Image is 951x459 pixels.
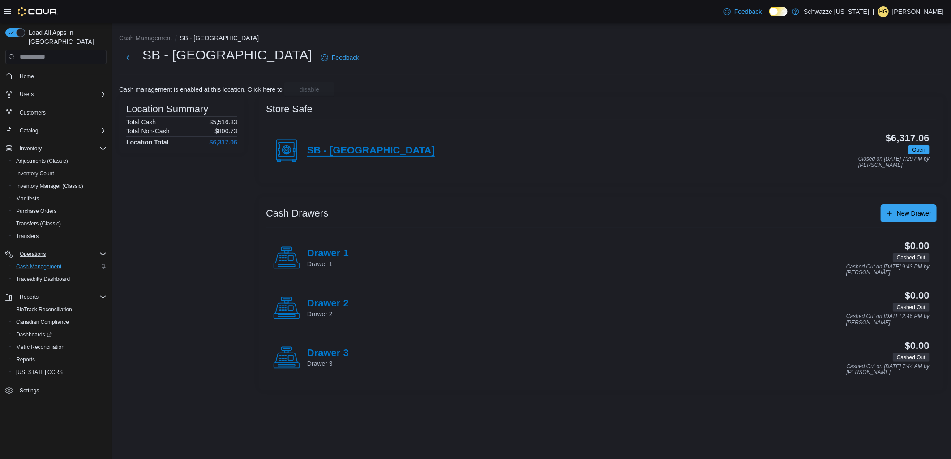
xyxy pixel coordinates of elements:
button: Inventory Manager (Classic) [9,180,110,192]
span: Cash Management [16,263,61,270]
h3: $0.00 [905,290,930,301]
span: Catalog [20,127,38,134]
button: Inventory [2,142,110,155]
span: New Drawer [897,209,931,218]
span: Inventory Manager (Classic) [16,183,83,190]
span: Users [20,91,34,98]
button: Users [2,88,110,101]
p: [PERSON_NAME] [892,6,944,17]
a: Dashboards [13,329,56,340]
span: Adjustments (Classic) [16,157,68,165]
span: Feedback [332,53,359,62]
span: Transfers [13,231,107,242]
span: Reports [20,293,39,301]
span: Inventory Count [13,168,107,179]
button: SB - [GEOGRAPHIC_DATA] [180,34,259,42]
span: Adjustments (Classic) [13,156,107,166]
button: Catalog [16,125,42,136]
span: Reports [16,356,35,363]
span: Transfers [16,233,39,240]
span: Open [908,145,930,154]
h4: $6,317.06 [210,139,237,146]
h4: Drawer 2 [307,298,349,310]
span: Settings [20,387,39,394]
span: Cash Management [13,261,107,272]
p: Drawer 1 [307,259,349,268]
span: Purchase Orders [16,208,57,215]
span: Inventory Count [16,170,54,177]
button: [US_STATE] CCRS [9,366,110,378]
span: Cashed Out [893,303,930,312]
span: HG [879,6,887,17]
span: Washington CCRS [13,367,107,378]
span: Transfers (Classic) [13,218,107,229]
p: Cashed Out on [DATE] 2:46 PM by [PERSON_NAME] [846,314,930,326]
button: Transfers [9,230,110,242]
button: Settings [2,384,110,397]
span: Dashboards [16,331,52,338]
h3: Cash Drawers [266,208,328,219]
button: Home [2,69,110,82]
span: Purchase Orders [13,206,107,217]
span: Feedback [734,7,762,16]
a: [US_STATE] CCRS [13,367,66,378]
span: Traceabilty Dashboard [16,276,70,283]
span: Dark Mode [769,16,770,17]
span: Reports [13,354,107,365]
span: Metrc Reconciliation [16,344,64,351]
a: Manifests [13,193,43,204]
h4: Location Total [126,139,169,146]
a: Customers [16,107,49,118]
span: Open [912,146,925,154]
span: Settings [16,385,107,396]
span: Home [20,73,34,80]
h3: $0.00 [905,241,930,251]
a: BioTrack Reconciliation [13,304,76,315]
button: Users [16,89,37,100]
span: disable [300,85,319,94]
span: [US_STATE] CCRS [16,369,63,376]
span: Manifests [13,193,107,204]
button: New Drawer [881,204,937,222]
nav: Complex example [5,66,107,420]
a: Inventory Count [13,168,58,179]
span: Customers [20,109,46,116]
a: Adjustments (Classic) [13,156,72,166]
span: Traceabilty Dashboard [13,274,107,285]
a: Feedback [720,3,765,21]
h1: SB - [GEOGRAPHIC_DATA] [142,46,312,64]
button: Inventory [16,143,45,154]
button: Reports [16,292,42,302]
span: Cashed Out [897,303,925,311]
button: Inventory Count [9,167,110,180]
a: Reports [13,354,39,365]
span: Reports [16,292,107,302]
a: Settings [16,385,43,396]
p: $5,516.33 [210,119,237,126]
span: Manifests [16,195,39,202]
h6: Total Non-Cash [126,127,170,135]
span: Canadian Compliance [13,317,107,327]
p: Drawer 3 [307,359,349,368]
span: Cashed Out [897,254,925,262]
h4: SB - [GEOGRAPHIC_DATA] [307,145,435,157]
button: Canadian Compliance [9,316,110,328]
p: $800.73 [214,127,237,135]
button: Operations [16,249,50,259]
button: Cash Management [9,260,110,273]
span: Inventory Manager (Classic) [13,181,107,191]
button: Reports [9,353,110,366]
img: Cova [18,7,58,16]
h3: $6,317.06 [886,133,930,144]
a: Canadian Compliance [13,317,73,327]
span: Operations [20,251,46,258]
h4: Drawer 1 [307,248,349,259]
p: Schwazze [US_STATE] [804,6,869,17]
span: Cashed Out [893,353,930,362]
span: Catalog [16,125,107,136]
button: Catalog [2,124,110,137]
span: Users [16,89,107,100]
span: Home [16,70,107,81]
a: Metrc Reconciliation [13,342,68,353]
a: Cash Management [13,261,65,272]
